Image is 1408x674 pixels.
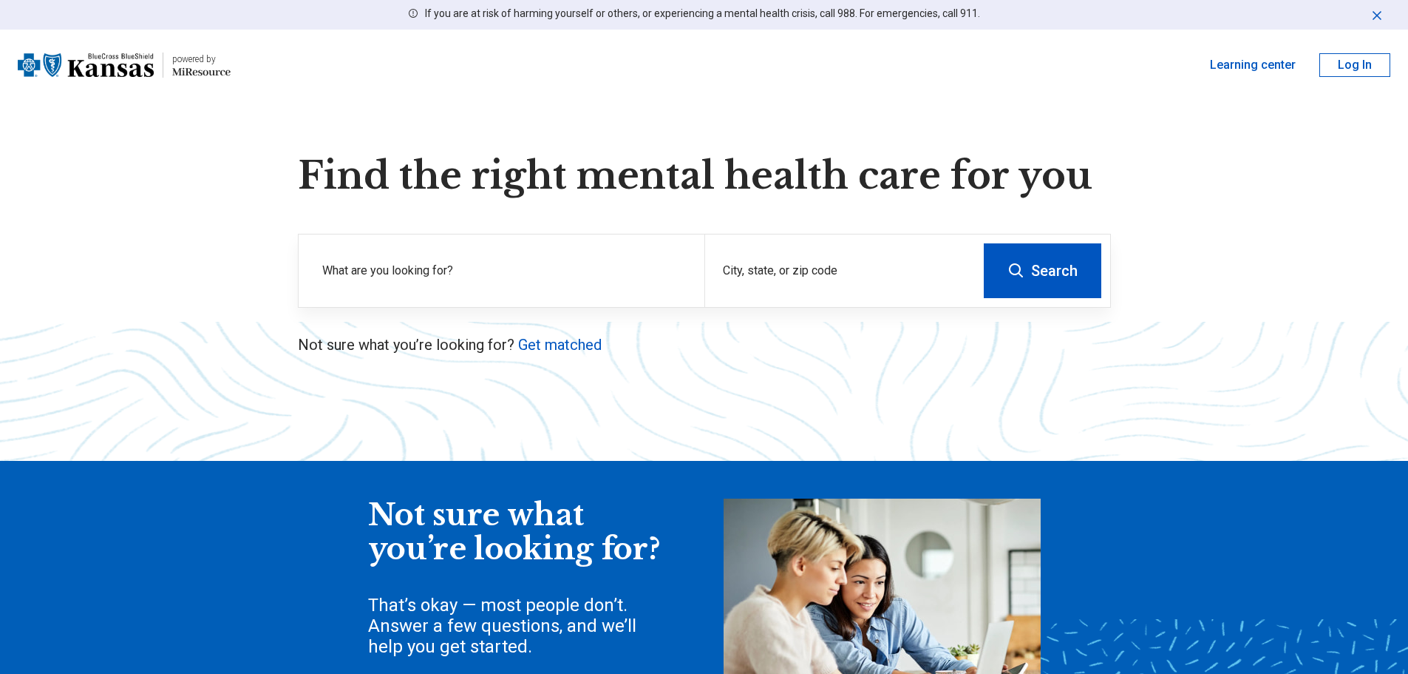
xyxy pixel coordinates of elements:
button: Search [984,243,1101,298]
button: Dismiss [1370,6,1384,24]
div: Not sure what you’re looking for? [368,499,664,566]
a: Get matched [518,336,602,354]
h1: Find the right mental health care for you [298,154,1111,198]
div: That’s okay — most people don’t. Answer a few questions, and we’ll help you get started. [368,595,664,657]
p: Not sure what you’re looking for? [298,334,1111,355]
a: Learning center [1210,56,1296,74]
label: What are you looking for? [322,262,687,280]
button: Log In [1319,53,1390,77]
p: If you are at risk of harming yourself or others, or experiencing a mental health crisis, call 98... [425,6,980,21]
div: powered by [172,53,231,66]
a: Blue Cross Blue Shield Kansaspowered by [18,47,231,83]
img: Blue Cross Blue Shield Kansas [18,47,154,83]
